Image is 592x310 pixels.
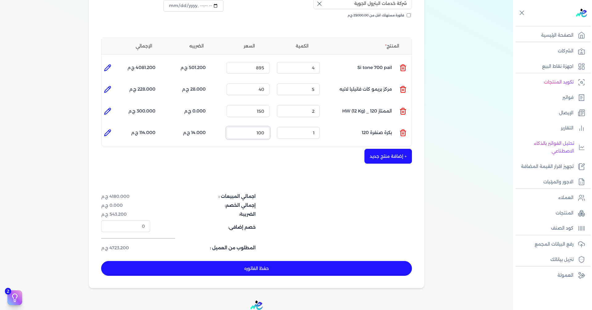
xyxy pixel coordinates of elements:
p: رفع البيانات المجمع [535,240,573,248]
p: 28.000 ج.م [182,85,206,93]
p: 0.000 ج.م [184,107,206,115]
li: السعر [224,43,274,49]
dt: الضريبة: [154,211,256,218]
a: تجهيز اقرار القيمة المضافة [513,160,588,173]
p: تحليل الفواتير بالذكاء الاصطناعي [516,140,574,155]
a: الشركات [513,45,588,58]
a: الاجور والمرتبات [513,176,588,189]
p: كود الصنف [551,224,573,232]
dd: 543.200 ج.م [101,211,150,218]
dd: 0.000 ج.م [101,202,150,209]
p: الشركات [558,47,573,55]
p: تكويد المنتجات [544,78,573,86]
p: 114.000 ج.م [131,129,155,137]
p: 4081.200 ج.م [127,64,155,72]
li: الضريبه [171,43,222,49]
p: مركز بريمو كات فانيليا لاتيه [339,81,392,98]
p: الممتاز 120 _ HW (12 Kg) [342,103,392,119]
p: المنتجات [556,209,573,217]
dd: 4723.200 ج.م [101,245,150,251]
span: فاتورة مستهلك اقل من 25000.00 ج.م [347,13,404,18]
a: المنتجات [513,207,588,220]
p: الاجور والمرتبات [543,178,573,186]
a: تنزيل بياناتك [513,253,588,266]
a: تحليل الفواتير بالذكاء الاصطناعي [513,137,588,158]
dt: إجمالي الخصم: [154,202,256,209]
li: الإجمالي [119,43,169,49]
li: المنتج [330,43,407,49]
p: Si tone 700 pail [357,59,392,76]
button: 2 [7,290,22,305]
dt: المطلوب من العميل : [154,245,256,251]
p: الصفحة الرئيسية [541,31,573,39]
button: + إضافة منتج جديد [364,149,412,164]
a: العملاء [513,191,588,204]
input: فاتورة مستهلك اقل من 25000.00 ج.م [407,13,411,17]
p: تنزيل بياناتك [550,256,573,264]
a: فواتير [513,91,588,104]
p: 14.000 ج.م [183,129,206,137]
img: logo [250,300,263,310]
dt: خصم إضافى: [154,220,256,232]
p: فواتير [562,94,573,102]
p: تجهيز اقرار القيمة المضافة [521,163,573,171]
a: تكويد المنتجات [513,76,588,89]
p: بكرة صنفرة 120 [362,124,392,141]
a: رفع البيانات المجمع [513,238,588,251]
dd: 4180.000 ج.م [101,193,150,200]
span: 2 [5,288,11,295]
a: الصفحة الرئيسية [513,29,588,42]
a: العمولة [513,269,588,282]
li: الكمية [277,43,327,49]
p: العملاء [558,194,573,202]
p: 501.200 ج.م [180,64,206,72]
dt: اجمالي المبيعات : [154,193,256,200]
p: العمولة [557,271,573,279]
p: التقارير [561,124,573,132]
img: logo [576,9,587,17]
p: الإيصال [559,109,573,117]
button: حفظ الفاتوره [101,261,412,276]
p: اجهزة نقاط البيع [542,63,573,71]
a: كود الصنف [513,222,588,235]
p: 300.000 ج.م [128,107,155,115]
p: 228.000 ج.م [129,85,155,93]
a: التقارير [513,122,588,135]
a: الإيصال [513,107,588,120]
a: اجهزة نقاط البيع [513,60,588,73]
